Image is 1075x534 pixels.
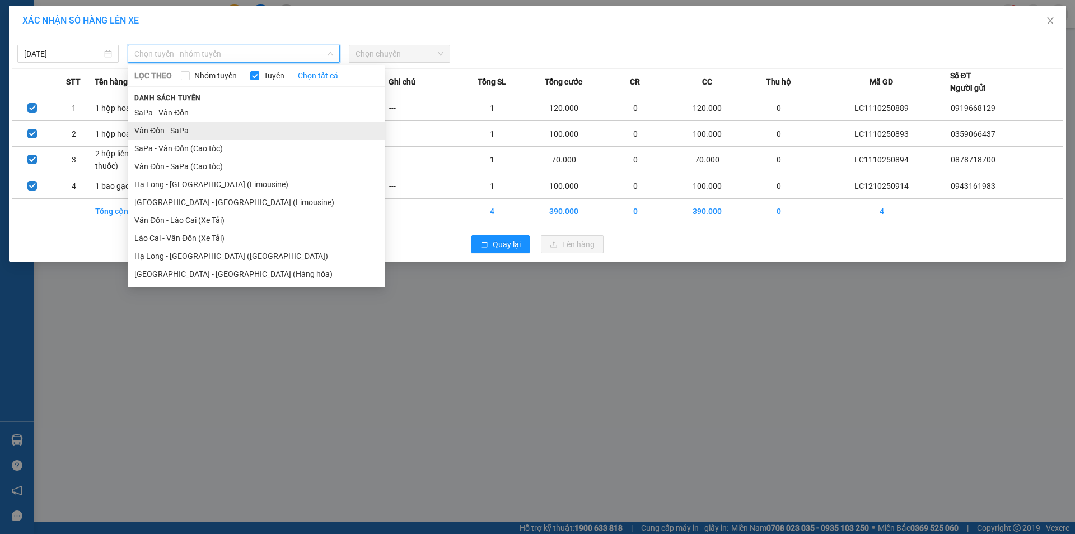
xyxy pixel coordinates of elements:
li: Vân Đồn - Lào Cai (Xe Tải) [128,211,385,229]
td: 100.000 [526,121,601,147]
span: Danh sách tuyến [128,93,208,103]
td: 0 [601,173,670,199]
td: LC1110250889 [814,95,950,121]
span: Gửi hàng [GEOGRAPHIC_DATA]: Hotline: [5,32,113,72]
span: LỌC THEO [134,69,172,82]
td: 1 [457,147,526,173]
td: 0 [745,147,814,173]
strong: Công ty TNHH Phúc Xuyên [12,6,105,30]
td: 1 hộp hoa [95,121,163,147]
span: Chọn tuyến - nhóm tuyến [134,45,333,62]
td: LC1110250893 [814,121,950,147]
td: LC1210250914 [814,173,950,199]
td: 390.000 [670,199,745,224]
span: 0919668129 [951,104,995,113]
td: 1 [457,173,526,199]
td: 70.000 [670,147,745,173]
span: Chọn chuyến [356,45,443,62]
span: CC [702,76,712,88]
td: --- [389,121,457,147]
td: 4 [457,199,526,224]
span: CR [630,76,640,88]
span: XÁC NHẬN SỐ HÀNG LÊN XE [22,15,139,26]
span: down [327,50,334,57]
span: STT [66,76,81,88]
span: Tuyến [259,69,289,82]
span: 0943161983 [951,182,995,191]
td: 1 [53,95,95,121]
button: Close [1035,6,1066,37]
span: Gửi hàng Hạ Long: Hotline: [10,75,107,105]
td: 1 [457,95,526,121]
li: Hạ Long - [GEOGRAPHIC_DATA] ([GEOGRAPHIC_DATA]) [128,247,385,265]
span: Thu hộ [766,76,791,88]
td: 0 [745,121,814,147]
td: Tổng cộng [95,199,163,224]
li: [GEOGRAPHIC_DATA] - [GEOGRAPHIC_DATA] (Limousine) [128,193,385,211]
td: 2 hộp liền 1 ( thuốc) [95,147,163,173]
button: rollbackQuay lại [471,235,530,253]
span: 0878718700 [951,155,995,164]
span: close [1046,16,1055,25]
span: Tổng cước [545,76,582,88]
span: Nhóm tuyến [190,69,241,82]
td: LC1110250894 [814,147,950,173]
td: 1 [457,121,526,147]
td: 1 hộp hoa [95,95,163,121]
button: uploadLên hàng [541,235,604,253]
td: 100.000 [526,173,601,199]
span: Quay lại [493,238,521,250]
td: 0 [601,147,670,173]
td: 100.000 [670,173,745,199]
span: Tổng SL [478,76,506,88]
td: 0 [745,199,814,224]
li: Lào Cai - Vân Đồn (Xe Tải) [128,229,385,247]
strong: 024 3236 3236 - [6,43,113,62]
td: 0 [601,199,670,224]
td: 70.000 [526,147,601,173]
td: 100.000 [670,121,745,147]
td: 4 [814,199,950,224]
td: 0 [601,121,670,147]
span: rollback [480,240,488,249]
td: --- [389,173,457,199]
li: Vân Đồn - SaPa [128,122,385,140]
td: 4 [53,173,95,199]
li: [GEOGRAPHIC_DATA] - [GEOGRAPHIC_DATA] (Hàng hóa) [128,265,385,283]
a: Chọn tất cả [298,69,338,82]
td: 3 [53,147,95,173]
td: --- [389,147,457,173]
strong: 0888 827 827 - 0848 827 827 [24,53,112,72]
td: 0 [745,173,814,199]
li: Vân Đồn - SaPa (Cao tốc) [128,157,385,175]
td: 0 [745,95,814,121]
input: 12/10/2025 [24,48,102,60]
td: 1 bao gạo [95,173,163,199]
div: Số ĐT Người gửi [950,69,986,94]
td: 120.000 [526,95,601,121]
li: Hạ Long - [GEOGRAPHIC_DATA] (Limousine) [128,175,385,193]
span: Tên hàng [95,76,128,88]
td: 390.000 [526,199,601,224]
span: Mã GD [870,76,893,88]
span: 0359066437 [951,129,995,138]
li: SaPa - Vân Đồn [128,104,385,122]
li: SaPa - Vân Đồn (Cao tốc) [128,140,385,157]
span: Ghi chú [389,76,415,88]
td: 2 [53,121,95,147]
td: --- [389,95,457,121]
td: 0 [601,95,670,121]
td: 120.000 [670,95,745,121]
